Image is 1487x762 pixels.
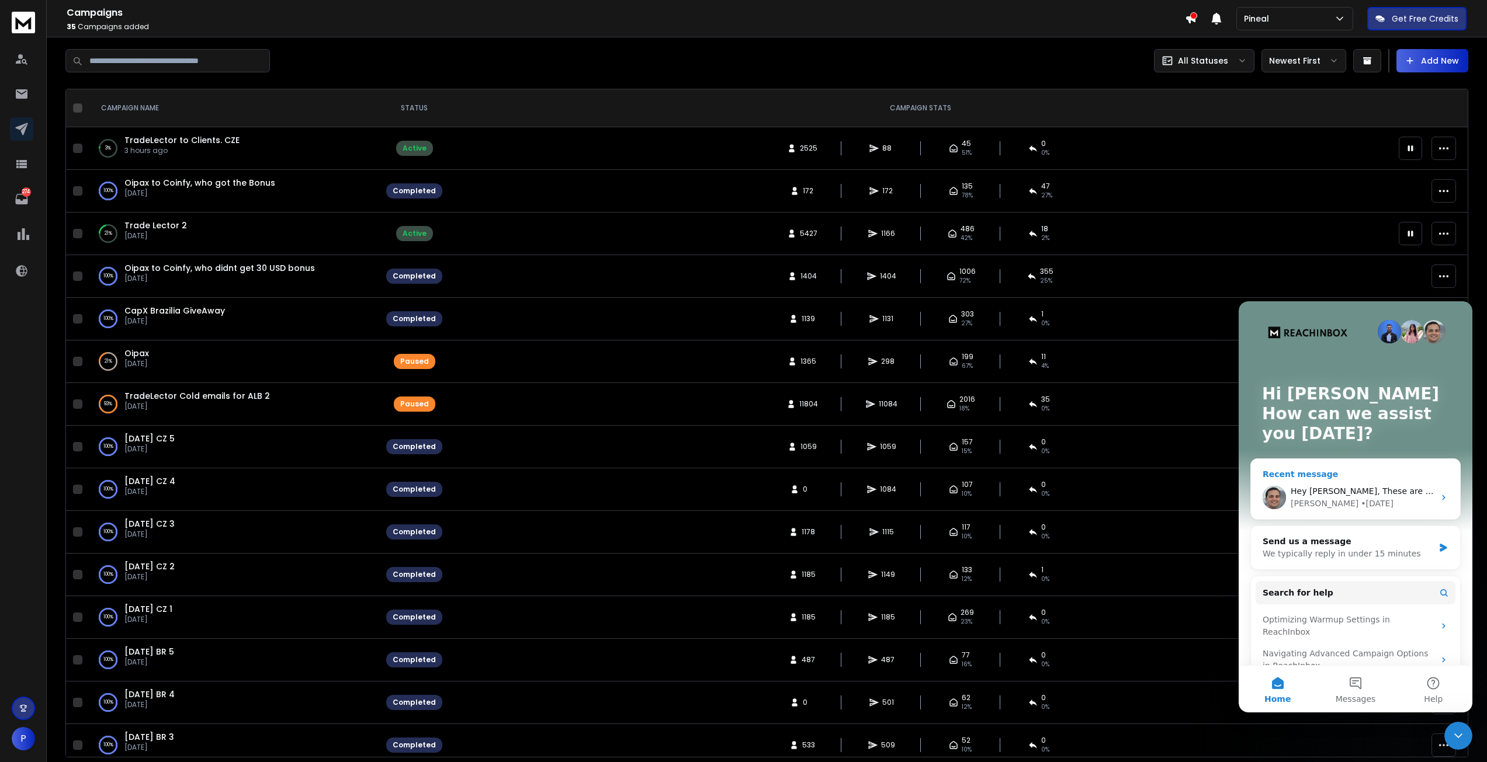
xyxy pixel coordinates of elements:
[961,319,972,328] span: 27 %
[962,702,972,712] span: 12 %
[124,603,172,615] span: [DATE] CZ 1
[22,187,31,197] p: 274
[103,611,113,623] p: 100 %
[87,213,379,255] td: 21%Trade Lector 2[DATE]
[87,89,379,127] th: CAMPAIGN NAME
[800,144,817,153] span: 2525
[124,700,175,709] p: [DATE]
[1396,49,1468,72] button: Add New
[103,526,113,538] p: 100 %
[1041,575,1049,584] span: 0 %
[124,402,270,411] p: [DATE]
[1040,276,1052,286] span: 25 %
[1041,148,1049,158] span: 0 %
[185,394,204,402] span: Help
[1041,361,1049,371] span: 4 %
[1041,745,1049,754] span: 0 %
[882,186,894,196] span: 172
[124,305,225,316] a: CapX Brazilia GiveAway
[800,442,817,451] span: 1059
[882,314,894,323] span: 1131
[1041,447,1049,456] span: 0 %
[881,357,895,366] span: 298
[393,698,436,707] div: Completed
[1040,267,1053,276] span: 355
[1041,480,1046,489] span: 0
[1041,617,1049,627] span: 0 %
[12,12,35,33] img: logo
[881,570,895,579] span: 1149
[962,191,973,200] span: 78 %
[124,274,315,283] p: [DATE]
[882,527,894,537] span: 1115
[962,447,972,456] span: 15 %
[1041,532,1049,541] span: 0 %
[880,485,896,494] span: 1084
[105,228,112,239] p: 21 %
[802,570,816,579] span: 1185
[800,357,816,366] span: 1365
[962,660,972,669] span: 16 %
[17,342,217,375] div: Navigating Advanced Campaign Options in ReachInbox
[1041,395,1050,404] span: 35
[103,483,113,495] p: 100 %
[103,697,113,708] p: 100 %
[103,654,113,666] p: 100 %
[1041,489,1049,499] span: 0 %
[1178,55,1228,67] p: All Statuses
[97,394,137,402] span: Messages
[962,736,970,745] span: 52
[962,148,972,158] span: 51 %
[881,740,895,750] span: 509
[1261,49,1346,72] button: Newest First
[1041,736,1046,745] span: 0
[124,433,175,444] a: [DATE] CZ 5
[87,127,379,170] td: 3%TradeLector to Clients. CZE3 hours ago
[24,312,196,337] div: Optimizing Warmup Settings in ReachInbox
[103,441,113,453] p: 100 %
[1444,722,1472,750] iframe: Intercom live chat
[124,688,175,700] a: [DATE] BR 4
[124,189,275,198] p: [DATE]
[26,394,52,402] span: Home
[962,182,973,191] span: 135
[87,383,379,426] td: 93%TradeLector Cold emails for ALB 2[DATE]
[800,229,817,238] span: 5427
[124,177,275,189] span: Oipax to Coinfy, who got the Bonus
[24,234,195,246] div: Send us a message
[124,262,315,274] a: Oipax to Coinfy, who didnt get 30 USD bonus
[103,185,113,197] p: 100 %
[1041,660,1049,669] span: 0 %
[803,698,814,707] span: 0
[1041,191,1052,200] span: 27 %
[124,220,187,231] a: Trade Lector 2
[962,352,973,361] span: 199
[1244,13,1274,25] p: Pineal
[1041,693,1046,702] span: 0
[10,187,33,211] a: 274
[87,554,379,596] td: 100%[DATE] CZ 2[DATE]
[67,22,1185,32] p: Campaigns added
[124,518,175,530] span: [DATE] CZ 3
[103,313,113,325] p: 100 %
[124,444,175,454] p: [DATE]
[403,144,427,153] div: Active
[17,308,217,342] div: Optimizing Warmup Settings in ReachInbox
[881,655,895,664] span: 487
[800,272,817,281] span: 1404
[124,615,172,624] p: [DATE]
[87,426,379,468] td: 100%[DATE] CZ 5[DATE]
[124,646,174,657] a: [DATE] BR 5
[879,399,897,409] span: 11084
